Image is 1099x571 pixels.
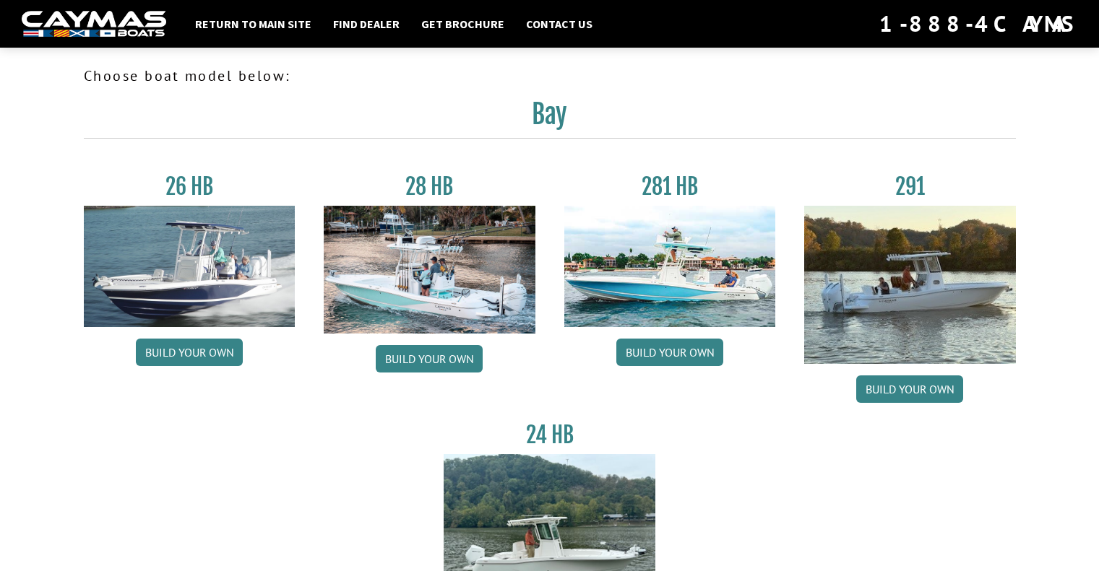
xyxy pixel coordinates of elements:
[136,339,243,366] a: Build your own
[84,173,296,200] h3: 26 HB
[324,173,535,200] h3: 28 HB
[444,422,655,448] h3: 24 HB
[376,345,483,372] a: Build your own
[84,98,1016,139] h2: Bay
[804,173,1016,200] h3: 291
[564,206,776,327] img: 28-hb-twin.jpg
[326,14,407,33] a: Find Dealer
[616,339,723,366] a: Build your own
[414,14,512,33] a: Get Brochure
[564,173,776,200] h3: 281 HB
[84,65,1016,87] p: Choose boat model below:
[804,206,1016,364] img: 291_Thumbnail.jpg
[519,14,600,33] a: Contact Us
[856,375,963,403] a: Build your own
[324,206,535,334] img: 28_hb_thumbnail_for_caymas_connect.jpg
[22,11,166,38] img: white-logo-c9c8dbefe5ff5ceceb0f0178aa75bf4bb51f6bca0971e226c86eb53dfe498488.png
[188,14,319,33] a: Return to main site
[879,8,1077,40] div: 1-888-4CAYMAS
[84,206,296,327] img: 26_new_photo_resized.jpg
